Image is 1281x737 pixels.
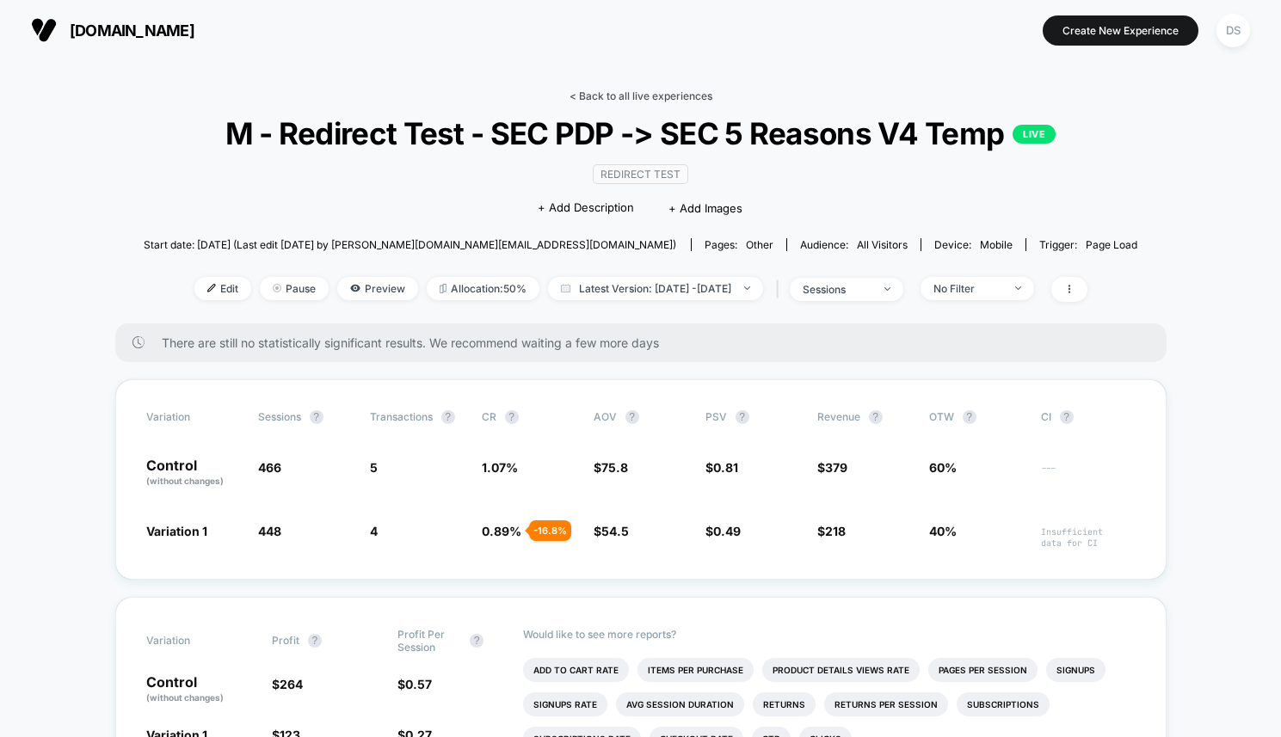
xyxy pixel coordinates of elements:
[869,410,883,424] button: ?
[1211,13,1255,48] button: DS
[817,524,846,538] span: $
[744,286,750,290] img: end
[31,17,57,43] img: Visually logo
[601,460,628,475] span: 75.8
[705,238,773,251] div: Pages:
[470,634,483,648] button: ?
[146,410,241,424] span: Variation
[736,410,749,424] button: ?
[857,238,908,251] span: All Visitors
[705,524,741,538] span: $
[1041,410,1136,424] span: CI
[146,524,207,538] span: Variation 1
[713,460,738,475] span: 0.81
[933,282,1002,295] div: No Filter
[280,677,303,691] span: 264
[570,89,712,102] a: < Back to all live experiences
[824,692,948,716] li: Returns Per Session
[26,16,200,44] button: [DOMAIN_NAME]
[144,238,676,251] span: Start date: [DATE] (Last edit [DATE] by [PERSON_NAME][DOMAIN_NAME][EMAIL_ADDRESS][DOMAIN_NAME])
[1041,463,1136,488] span: ---
[146,692,224,703] span: (without changes)
[1043,15,1198,46] button: Create New Experience
[441,410,455,424] button: ?
[929,460,957,475] span: 60%
[593,164,688,184] span: Redirect Test
[625,410,639,424] button: ?
[1041,526,1136,549] span: Insufficient data for CI
[753,692,816,716] li: Returns
[713,524,741,538] span: 0.49
[601,524,629,538] span: 54.5
[594,460,628,475] span: $
[1015,286,1021,290] img: end
[548,277,763,300] span: Latest Version: [DATE] - [DATE]
[207,284,216,292] img: edit
[194,115,1088,151] span: M - Redirect Test - SEC PDP -> SEC 5 Reasons V4 Temp
[705,410,727,423] span: PSV
[146,628,241,654] span: Variation
[370,524,378,538] span: 4
[705,460,738,475] span: $
[505,410,519,424] button: ?
[594,524,629,538] span: $
[957,692,1050,716] li: Subscriptions
[370,460,378,475] span: 5
[308,634,322,648] button: ?
[929,410,1024,424] span: OTW
[146,476,224,486] span: (without changes)
[523,628,1135,641] p: Would like to see more reports?
[260,277,329,300] span: Pause
[817,460,847,475] span: $
[273,284,281,292] img: end
[397,628,461,654] span: Profit Per Session
[482,524,521,538] span: 0.89 %
[1216,14,1250,47] div: DS
[440,284,447,293] img: rebalance
[929,524,957,538] span: 40%
[405,677,432,691] span: 0.57
[1086,238,1137,251] span: Page Load
[1046,658,1105,682] li: Signups
[928,658,1038,682] li: Pages Per Session
[70,21,194,40] span: [DOMAIN_NAME]
[310,410,323,424] button: ?
[337,277,418,300] span: Preview
[668,201,742,215] span: + Add Images
[1060,410,1074,424] button: ?
[538,200,634,217] span: + Add Description
[427,277,539,300] span: Allocation: 50%
[800,238,908,251] div: Audience:
[772,277,790,302] span: |
[258,410,301,423] span: Sessions
[594,410,617,423] span: AOV
[746,238,773,251] span: other
[146,458,241,488] p: Control
[162,335,1132,350] span: There are still no statistically significant results. We recommend waiting a few more days
[803,283,871,296] div: sessions
[825,524,846,538] span: 218
[482,410,496,423] span: CR
[637,658,754,682] li: Items Per Purchase
[258,524,281,538] span: 448
[1039,238,1137,251] div: Trigger:
[523,658,629,682] li: Add To Cart Rate
[825,460,847,475] span: 379
[272,677,303,691] span: $
[370,410,433,423] span: Transactions
[272,634,299,647] span: Profit
[980,238,1013,251] span: mobile
[963,410,976,424] button: ?
[523,692,607,716] li: Signups Rate
[1013,125,1056,144] p: LIVE
[194,277,251,300] span: Edit
[146,675,255,704] p: Control
[884,287,890,291] img: end
[258,460,281,475] span: 466
[482,460,518,475] span: 1.07 %
[921,238,1025,251] span: Device:
[529,520,571,541] div: - 16.8 %
[397,677,432,691] span: $
[762,658,920,682] li: Product Details Views Rate
[817,410,860,423] span: Revenue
